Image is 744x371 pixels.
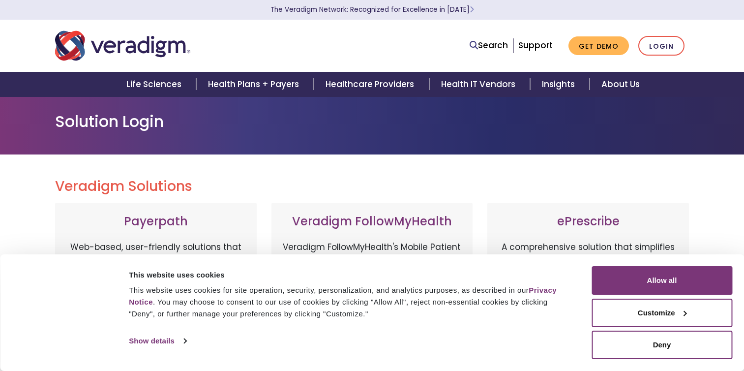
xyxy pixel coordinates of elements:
[530,72,590,97] a: Insights
[129,269,569,281] div: This website uses cookies
[115,72,196,97] a: Life Sciences
[65,215,247,229] h3: Payerpath
[590,72,652,97] a: About Us
[65,241,247,344] p: Web-based, user-friendly solutions that help providers and practice administrators enhance revenu...
[497,241,679,344] p: A comprehensive solution that simplifies prescribing for healthcare providers with features like ...
[518,39,553,51] a: Support
[270,5,474,14] a: The Veradigm Network: Recognized for Excellence in [DATE]Learn More
[196,72,314,97] a: Health Plans + Payers
[470,39,508,52] a: Search
[314,72,429,97] a: Healthcare Providers
[129,284,569,320] div: This website uses cookies for site operation, security, personalization, and analytics purposes, ...
[497,215,679,229] h3: ePrescribe
[638,36,684,56] a: Login
[281,215,463,229] h3: Veradigm FollowMyHealth
[281,241,463,334] p: Veradigm FollowMyHealth's Mobile Patient Experience enhances patient access via mobile devices, o...
[429,72,530,97] a: Health IT Vendors
[592,266,732,295] button: Allow all
[55,178,689,195] h2: Veradigm Solutions
[55,30,190,62] img: Veradigm logo
[470,5,474,14] span: Learn More
[129,334,186,348] a: Show details
[592,331,732,359] button: Deny
[55,112,689,131] h1: Solution Login
[592,299,732,327] button: Customize
[568,36,629,56] a: Get Demo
